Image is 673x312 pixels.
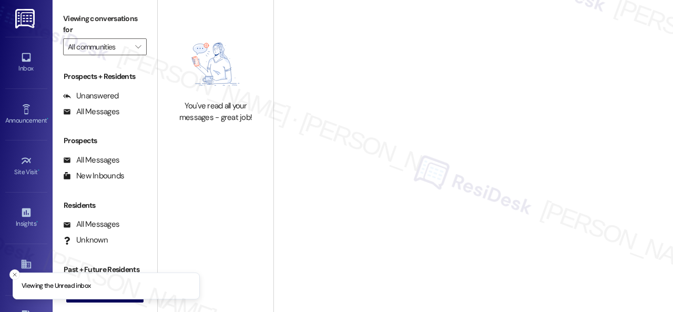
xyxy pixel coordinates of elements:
label: Viewing conversations for [63,11,147,38]
div: Residents [53,200,157,211]
div: Prospects + Residents [53,71,157,82]
input: All communities [68,38,130,55]
button: Close toast [9,269,20,280]
a: Buildings [5,255,47,284]
div: All Messages [63,219,119,230]
div: All Messages [63,106,119,117]
a: Site Visit • [5,152,47,180]
a: Insights • [5,204,47,232]
div: Unanswered [63,90,119,102]
div: Prospects [53,135,157,146]
div: All Messages [63,155,119,166]
span: • [38,167,39,174]
span: • [36,218,38,226]
div: New Inbounds [63,170,124,182]
div: Past + Future Residents [53,264,157,275]
img: empty-state [174,33,257,96]
p: Viewing the Unread inbox [22,281,90,291]
span: • [47,115,48,123]
img: ResiDesk Logo [15,9,37,28]
i:  [135,43,141,51]
div: Unknown [63,235,108,246]
a: Inbox [5,48,47,77]
div: You've read all your messages - great job! [169,100,262,123]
